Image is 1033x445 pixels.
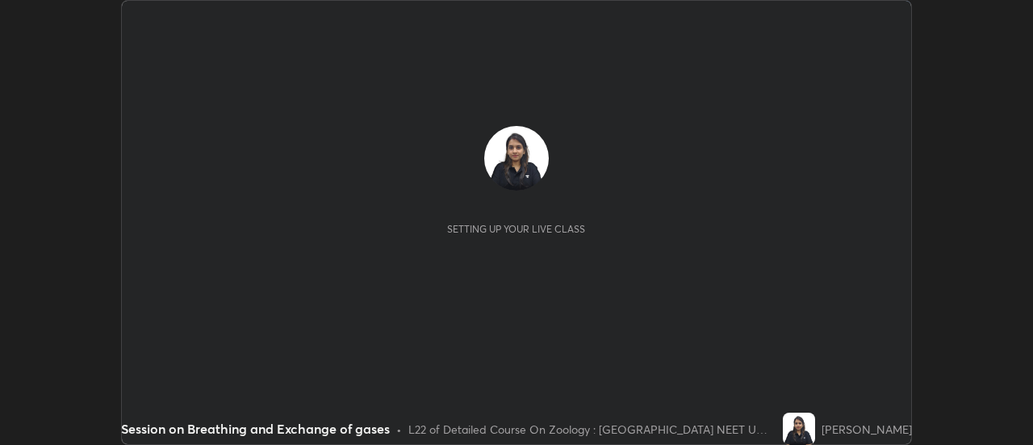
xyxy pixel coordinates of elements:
[121,419,390,439] div: Session on Breathing and Exchange of gases
[822,421,912,438] div: [PERSON_NAME]
[484,126,549,191] img: 05193a360da743c4a021620c9d8d8c32.jpg
[396,421,402,438] div: •
[783,413,815,445] img: 05193a360da743c4a021620c9d8d8c32.jpg
[447,223,585,235] div: Setting up your live class
[408,421,776,438] div: L22 of Detailed Course On Zoology : [GEOGRAPHIC_DATA] NEET UG 2027 Growth 2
